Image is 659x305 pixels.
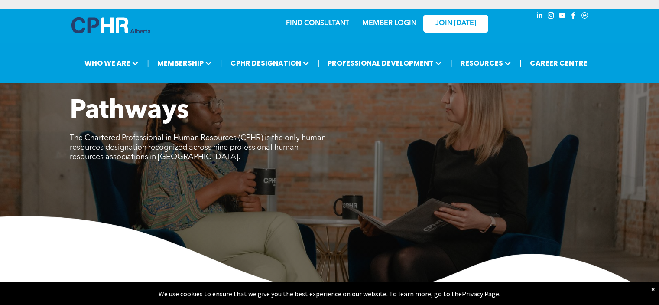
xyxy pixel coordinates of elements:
a: Privacy Page. [462,289,500,298]
a: instagram [546,11,556,23]
a: Social network [580,11,590,23]
span: WHO WE ARE [82,55,141,71]
li: | [450,54,452,72]
span: MEMBERSHIP [155,55,214,71]
span: JOIN [DATE] [435,20,476,28]
span: The Chartered Professional in Human Resources (CPHR) is the only human resources designation reco... [70,134,326,161]
li: | [220,54,222,72]
a: MEMBER LOGIN [362,20,416,27]
a: FIND CONSULTANT [286,20,349,27]
div: Dismiss notification [651,285,655,293]
a: linkedin [535,11,545,23]
li: | [318,54,320,72]
a: JOIN [DATE] [423,15,488,33]
a: youtube [558,11,567,23]
span: CPHR DESIGNATION [228,55,312,71]
li: | [147,54,149,72]
li: | [519,54,522,72]
span: Pathways [70,98,189,124]
img: A blue and white logo for cp alberta [71,17,150,33]
span: RESOURCES [458,55,514,71]
a: facebook [569,11,578,23]
a: CAREER CENTRE [527,55,590,71]
span: PROFESSIONAL DEVELOPMENT [325,55,445,71]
